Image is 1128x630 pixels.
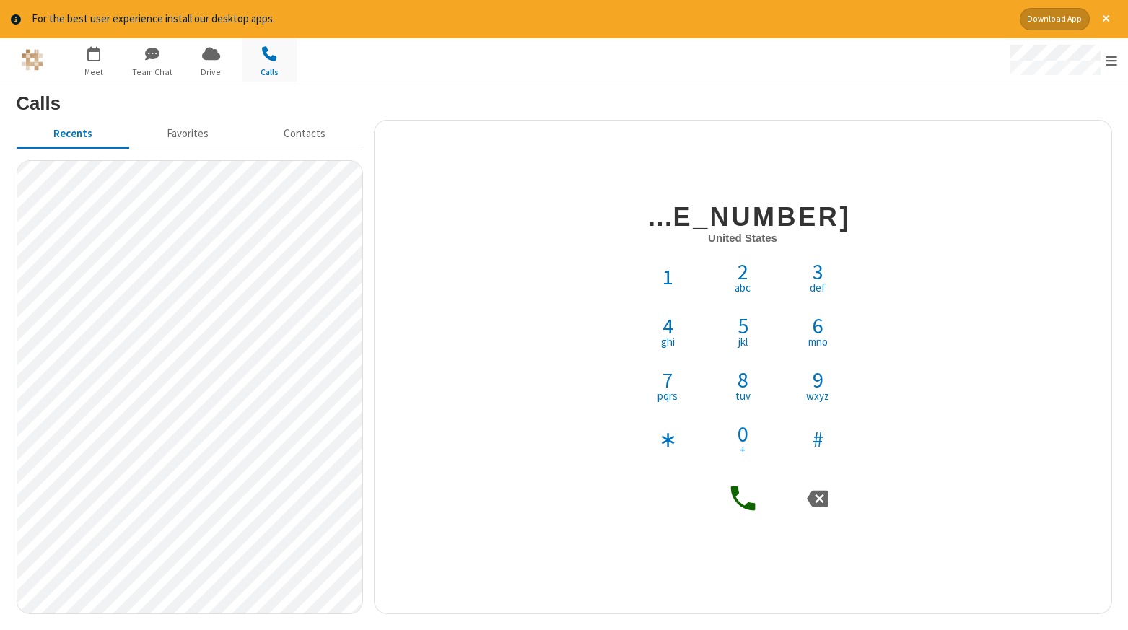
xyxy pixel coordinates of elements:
button: Download App [1020,8,1090,30]
iframe: Chat [1092,592,1117,620]
button: 7pqrs [641,358,695,412]
button: 2abc [716,250,770,304]
button: Close alert [1095,8,1117,30]
span: 2 [738,261,748,282]
span: + [740,445,746,455]
div: For the best user experience install our desktop apps. [32,11,1009,27]
span: 1 [663,266,673,287]
span: ∗ [659,428,677,450]
span: # [813,428,823,450]
span: 3 [813,261,823,282]
button: Favorites [130,120,246,147]
button: Recents [17,120,130,147]
span: 9 [813,369,823,390]
span: 7 [663,369,673,390]
span: def [810,282,826,293]
button: ∗ [641,412,695,466]
span: 6 [813,315,823,336]
span: 5 [738,315,748,336]
span: 0 [738,423,748,445]
span: jkl [738,336,748,347]
button: 0+ [716,412,770,466]
button: 6mno [791,304,845,358]
button: Logo [5,38,59,82]
span: wxyz [806,390,829,401]
button: 5jkl [716,304,770,358]
span: Calls [242,66,297,79]
button: # [791,412,845,466]
button: 4ghi [641,304,695,358]
span: ghi [661,336,675,347]
span: Drive [184,66,238,79]
img: iotum.​ucaas.​tech [22,49,43,71]
span: 4 [663,315,673,336]
span: Team Chat [126,66,180,79]
span: pqrs [657,390,678,401]
span: abc [735,282,751,293]
button: Contacts [246,120,362,147]
span: [PHONE_NUMBER] [577,202,851,232]
span: Meet [67,66,121,79]
h3: Calls [17,93,1112,113]
span: mno [808,336,828,347]
h4: Phone number [634,203,851,250]
div: Open menu [997,38,1128,82]
button: 8tuv [716,358,770,412]
span: tuv [735,390,751,401]
button: 3def [791,250,845,304]
span: 8 [738,369,748,390]
button: 1 [641,250,695,304]
button: 9wxyz [791,358,845,412]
